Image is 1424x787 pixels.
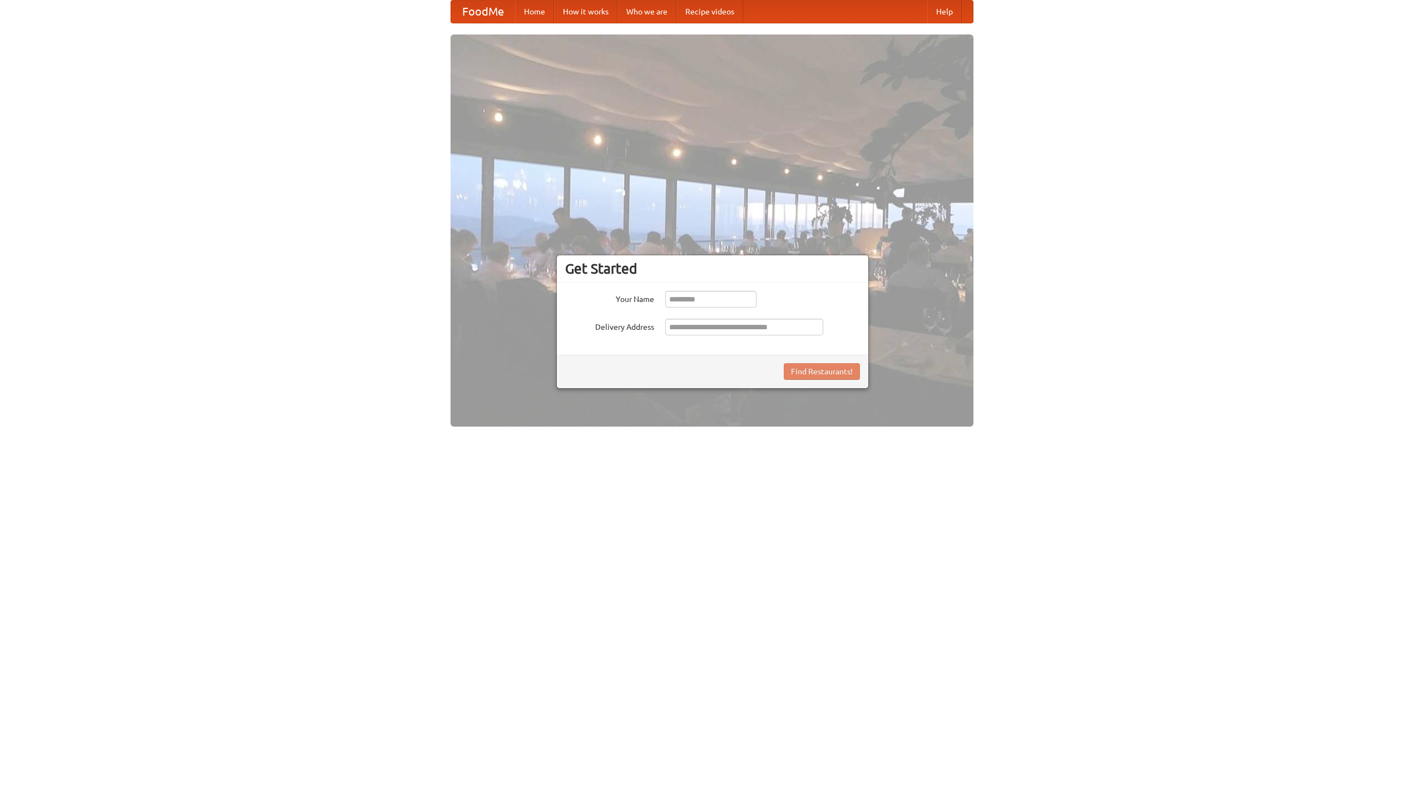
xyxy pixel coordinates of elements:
a: How it works [554,1,617,23]
a: Recipe videos [676,1,743,23]
a: Who we are [617,1,676,23]
label: Your Name [565,291,654,305]
a: Home [515,1,554,23]
button: Find Restaurants! [784,363,860,380]
a: FoodMe [451,1,515,23]
h3: Get Started [565,260,860,277]
label: Delivery Address [565,319,654,333]
a: Help [927,1,962,23]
